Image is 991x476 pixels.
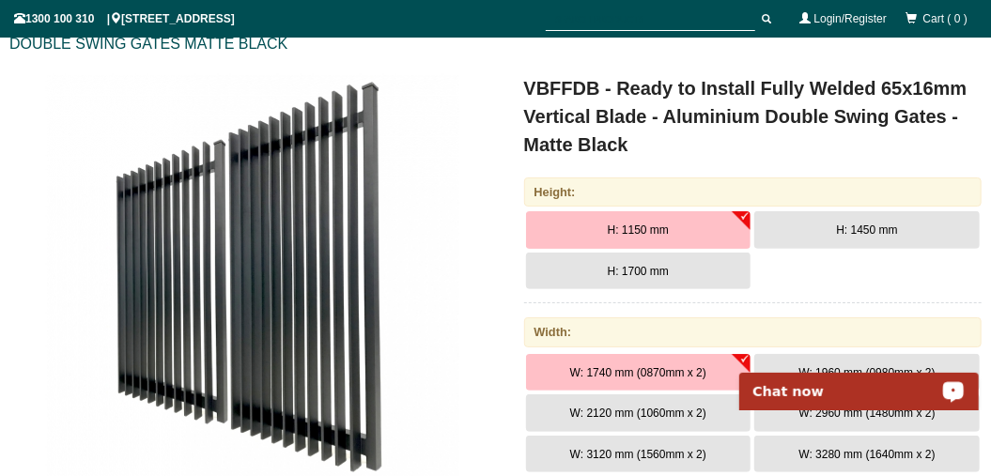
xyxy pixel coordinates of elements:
span: W: 3120 mm (1560mm x 2) [570,448,706,461]
span: W: 3280 mm (1640mm x 2) [799,448,936,461]
button: H: 1150 mm [526,211,751,249]
div: Height: [524,177,983,207]
button: W: 3280 mm (1640mm x 2) [754,436,980,473]
span: W: 1740 mm (0870mm x 2) [570,366,706,379]
h1: VBFFDB - Ready to Install Fully Welded 65x16mm Vertical Blade - Aluminium Double Swing Gates - Ma... [524,74,983,159]
button: W: 1740 mm (0870mm x 2) [526,354,751,392]
button: W: 3120 mm (1560mm x 2) [526,436,751,473]
iframe: LiveChat chat widget [727,351,991,410]
span: 1300 100 310 | [STREET_ADDRESS] [14,12,235,25]
div: Width: [524,317,983,346]
button: H: 1700 mm [526,253,751,290]
span: H: 1450 mm [836,223,897,237]
button: H: 1450 mm [754,211,980,249]
span: W: 2120 mm (1060mm x 2) [570,407,706,420]
button: W: 2960 mm (1480mm x 2) [754,394,980,432]
a: Login/Register [814,12,887,25]
span: H: 1150 mm [608,223,669,237]
span: H: 1700 mm [608,265,669,278]
button: W: 2120 mm (1060mm x 2) [526,394,751,432]
span: W: 2960 mm (1480mm x 2) [799,407,936,420]
input: SEARCH PRODUCTS [546,8,755,31]
span: Cart ( 0 ) [923,12,968,25]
